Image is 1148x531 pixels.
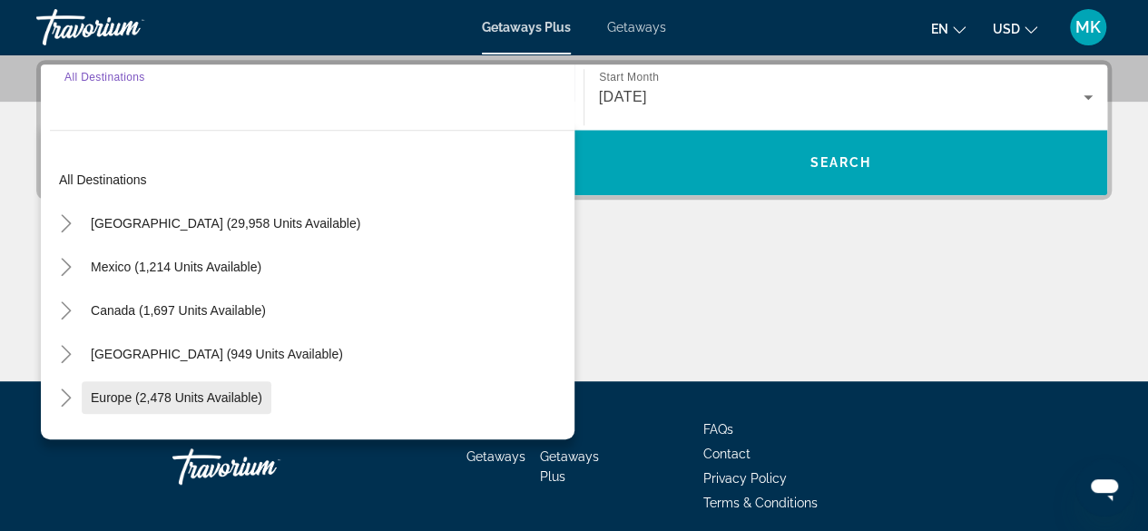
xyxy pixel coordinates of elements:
[931,22,948,36] span: en
[703,447,751,461] a: Contact
[172,439,354,494] a: Travorium
[36,4,218,51] a: Travorium
[91,260,261,274] span: Mexico (1,214 units available)
[466,449,525,464] a: Getaways
[599,89,647,104] span: [DATE]
[1065,8,1112,46] button: User Menu
[703,422,733,437] a: FAQs
[931,15,966,42] button: Change language
[91,347,343,361] span: [GEOGRAPHIC_DATA] (949 units available)
[50,339,82,370] button: Toggle Caribbean & Atlantic Islands (949 units available)
[540,449,599,484] a: Getaways Plus
[82,425,270,457] button: Australia (208 units available)
[91,390,262,405] span: Europe (2,478 units available)
[50,163,574,196] button: All destinations
[91,216,360,231] span: [GEOGRAPHIC_DATA] (29,958 units available)
[82,207,369,240] button: [GEOGRAPHIC_DATA] (29,958 units available)
[82,251,270,283] button: Mexico (1,214 units available)
[82,381,271,414] button: Europe (2,478 units available)
[82,338,352,370] button: [GEOGRAPHIC_DATA] (949 units available)
[50,426,82,457] button: Toggle Australia (208 units available)
[482,20,571,34] a: Getaways Plus
[993,15,1037,42] button: Change currency
[50,208,82,240] button: Toggle United States (29,958 units available)
[703,496,818,510] a: Terms & Conditions
[64,71,145,83] span: All Destinations
[59,172,147,187] span: All destinations
[703,471,787,486] a: Privacy Policy
[607,20,666,34] a: Getaways
[50,251,82,283] button: Toggle Mexico (1,214 units available)
[809,155,871,170] span: Search
[574,130,1108,195] button: Search
[41,64,1107,195] div: Search widget
[82,294,275,327] button: Canada (1,697 units available)
[1075,18,1101,36] span: MK
[91,303,266,318] span: Canada (1,697 units available)
[50,382,82,414] button: Toggle Europe (2,478 units available)
[50,295,82,327] button: Toggle Canada (1,697 units available)
[1075,458,1133,516] iframe: Button to launch messaging window
[599,72,659,84] span: Start Month
[993,22,1020,36] span: USD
